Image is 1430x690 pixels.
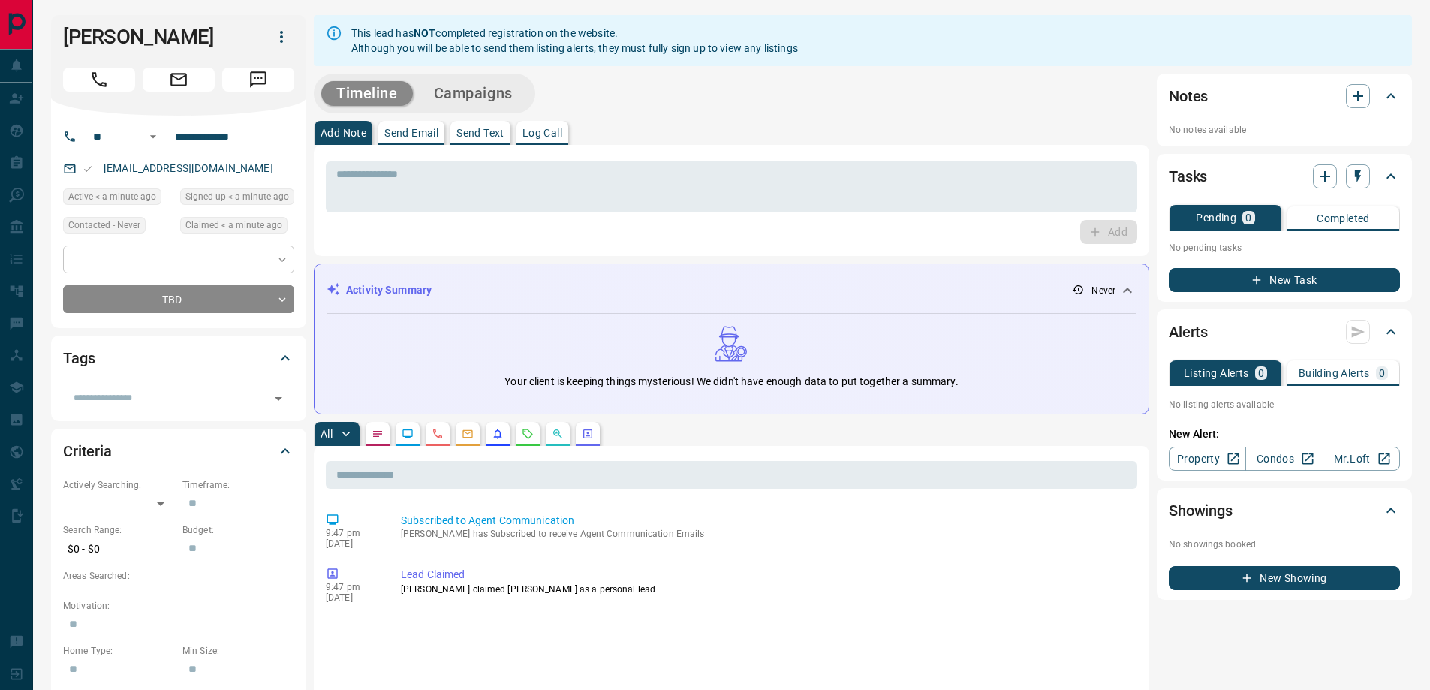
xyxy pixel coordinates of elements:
[326,582,378,592] p: 9:47 pm
[63,644,175,658] p: Home Type:
[1258,368,1264,378] p: 0
[1169,499,1233,523] h2: Showings
[143,68,215,92] span: Email
[492,428,504,440] svg: Listing Alerts
[401,567,1131,583] p: Lead Claimed
[182,644,294,658] p: Min Size:
[432,428,444,440] svg: Calls
[1169,314,1400,350] div: Alerts
[83,164,93,174] svg: Email Valid
[504,374,958,390] p: Your client is keeping things mysterious! We didn't have enough data to put together a summary.
[222,68,294,92] span: Message
[180,217,294,238] div: Mon Aug 18 2025
[1299,368,1370,378] p: Building Alerts
[522,428,534,440] svg: Requests
[321,81,413,106] button: Timeline
[1169,268,1400,292] button: New Task
[552,428,564,440] svg: Opportunities
[346,282,432,298] p: Activity Summary
[63,439,112,463] h2: Criteria
[414,27,435,39] strong: NOT
[402,428,414,440] svg: Lead Browsing Activity
[63,523,175,537] p: Search Range:
[1169,566,1400,590] button: New Showing
[63,346,95,370] h2: Tags
[1169,538,1400,551] p: No showings booked
[63,478,175,492] p: Actively Searching:
[401,583,1131,596] p: [PERSON_NAME] claimed [PERSON_NAME] as a personal lead
[1169,237,1400,259] p: No pending tasks
[326,592,378,603] p: [DATE]
[1169,426,1400,442] p: New Alert:
[1169,78,1400,114] div: Notes
[1169,398,1400,411] p: No listing alerts available
[1169,123,1400,137] p: No notes available
[1323,447,1400,471] a: Mr.Loft
[1245,447,1323,471] a: Condos
[1169,164,1207,188] h2: Tasks
[268,388,289,409] button: Open
[182,478,294,492] p: Timeframe:
[63,25,246,49] h1: [PERSON_NAME]
[401,513,1131,529] p: Subscribed to Agent Communication
[182,523,294,537] p: Budget:
[326,528,378,538] p: 9:47 pm
[1317,213,1370,224] p: Completed
[384,128,438,138] p: Send Email
[1169,84,1208,108] h2: Notes
[63,285,294,313] div: TBD
[456,128,504,138] p: Send Text
[63,188,173,209] div: Mon Aug 18 2025
[522,128,562,138] p: Log Call
[326,538,378,549] p: [DATE]
[351,20,798,62] div: This lead has completed registration on the website. Although you will be able to send them listi...
[1087,284,1115,297] p: - Never
[1169,493,1400,529] div: Showings
[1169,320,1208,344] h2: Alerts
[185,218,282,233] span: Claimed < a minute ago
[63,569,294,583] p: Areas Searched:
[1169,447,1246,471] a: Property
[63,599,294,613] p: Motivation:
[327,276,1136,304] div: Activity Summary- Never
[582,428,594,440] svg: Agent Actions
[68,189,156,204] span: Active < a minute ago
[144,128,162,146] button: Open
[63,433,294,469] div: Criteria
[104,162,273,174] a: [EMAIL_ADDRESS][DOMAIN_NAME]
[462,428,474,440] svg: Emails
[1169,158,1400,194] div: Tasks
[1379,368,1385,378] p: 0
[1245,212,1251,223] p: 0
[1184,368,1249,378] p: Listing Alerts
[68,218,140,233] span: Contacted - Never
[185,189,289,204] span: Signed up < a minute ago
[321,128,366,138] p: Add Note
[372,428,384,440] svg: Notes
[419,81,528,106] button: Campaigns
[63,537,175,562] p: $0 - $0
[63,68,135,92] span: Call
[63,340,294,376] div: Tags
[321,429,333,439] p: All
[180,188,294,209] div: Mon Aug 18 2025
[1196,212,1236,223] p: Pending
[401,529,1131,539] p: [PERSON_NAME] has Subscribed to receive Agent Communication Emails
